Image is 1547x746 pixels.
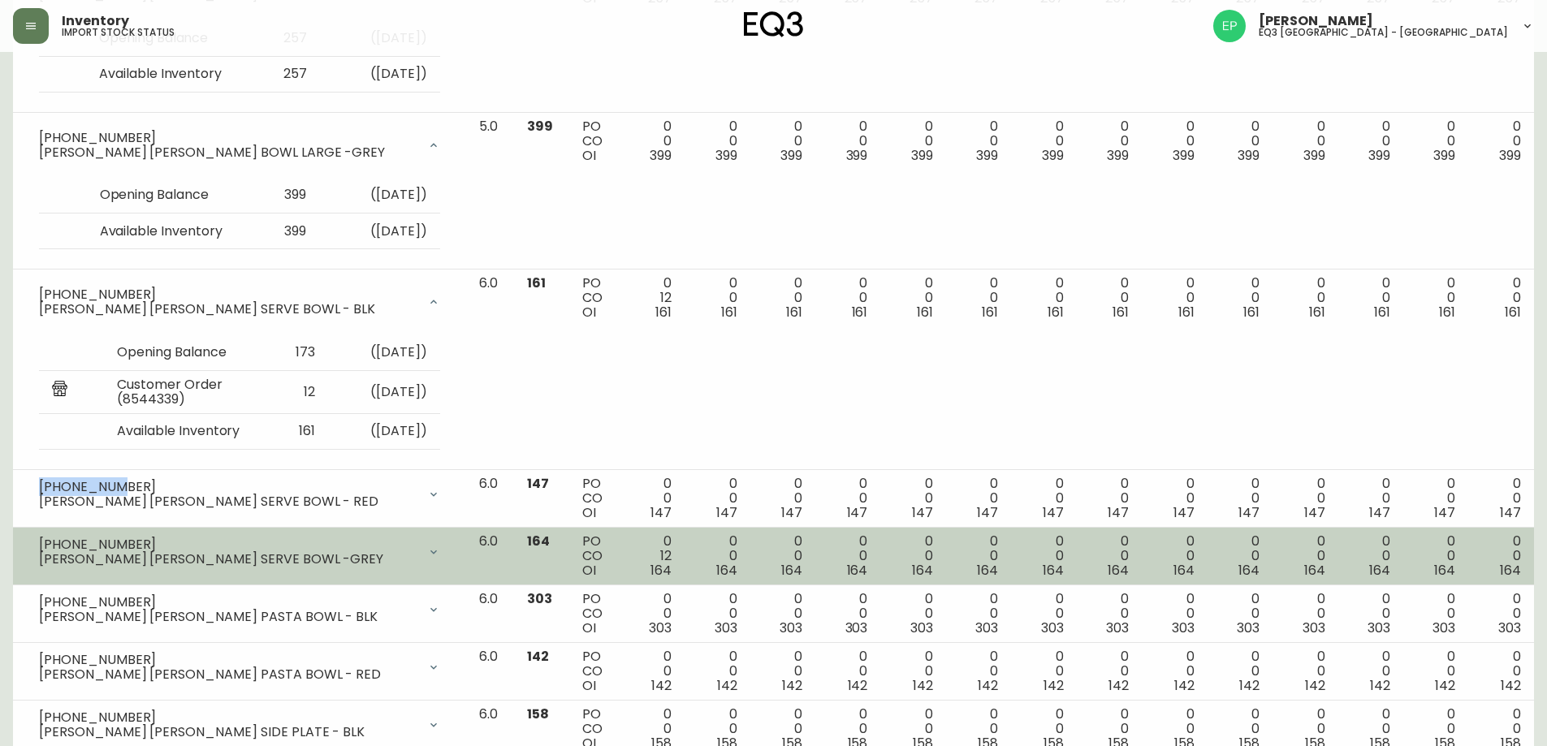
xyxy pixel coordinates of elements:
div: 0 0 [1416,119,1455,163]
div: 0 0 [893,649,932,693]
td: Available Inventory [86,56,248,92]
div: [PHONE_NUMBER] [39,287,417,302]
span: 142 [848,676,868,695]
div: 0 0 [1286,649,1324,693]
span: 161 [527,274,546,292]
div: 0 0 [1090,649,1129,693]
td: Available Inventory [87,213,249,249]
div: 0 0 [1024,534,1063,578]
div: 0 0 [763,276,802,320]
div: 0 0 [1155,119,1194,163]
span: 164 [1173,561,1195,580]
span: 399 [911,146,933,165]
div: 0 0 [1481,592,1521,636]
div: 0 0 [633,119,672,163]
span: 142 [1174,676,1195,695]
div: 0 0 [1221,276,1260,320]
div: 0 0 [893,476,932,520]
div: 0 0 [698,649,737,693]
div: 0 0 [633,592,672,636]
span: 399 [1173,146,1195,165]
td: 399 [249,178,319,213]
div: 0 0 [1024,592,1063,636]
div: 0 0 [1416,476,1455,520]
span: 161 [1048,303,1064,321]
span: 147 [1238,503,1260,522]
div: 0 0 [1286,119,1324,163]
span: 303 [1041,619,1064,637]
img: edb0eb29d4ff191ed42d19acdf48d771 [1213,10,1246,42]
h5: import stock status [62,28,175,37]
span: 161 [1439,303,1455,321]
div: 0 0 [698,476,737,520]
span: 399 [1303,146,1325,165]
span: 161 [1178,303,1195,321]
span: 303 [527,589,552,608]
div: 0 0 [959,276,998,320]
td: 6.0 [466,643,514,701]
td: ( [DATE] ) [320,56,439,92]
div: 0 0 [763,592,802,636]
div: 0 0 [1286,276,1324,320]
span: 161 [852,303,868,321]
span: 164 [781,561,802,580]
span: 303 [780,619,802,637]
span: 399 [1433,146,1455,165]
span: 147 [1369,503,1390,522]
span: [PERSON_NAME] [1259,15,1373,28]
div: [PERSON_NAME] [PERSON_NAME] BOWL LARGE -GREY [39,145,417,160]
div: 0 0 [1155,476,1194,520]
td: ( [DATE] ) [319,178,440,213]
td: 399 [249,213,319,249]
div: 0 0 [1286,476,1324,520]
div: 0 0 [1155,649,1194,693]
span: OI [582,561,596,580]
div: [PHONE_NUMBER] [39,595,417,610]
span: 164 [1043,561,1064,580]
div: 0 0 [1481,276,1521,320]
div: PO CO [582,592,606,636]
div: 0 0 [1416,592,1455,636]
div: 0 0 [1350,476,1389,520]
span: 164 [847,561,868,580]
div: 0 0 [1155,276,1194,320]
div: PO CO [582,119,606,163]
td: 6.0 [466,270,514,470]
span: 142 [782,676,802,695]
td: 6.0 [466,585,514,643]
span: 147 [650,503,672,522]
div: 0 0 [1416,276,1455,320]
div: [PERSON_NAME] [PERSON_NAME] SIDE PLATE - BLK [39,725,417,740]
div: 0 0 [1221,649,1260,693]
td: 6.0 [466,528,514,585]
td: ( [DATE] ) [319,213,440,249]
div: 0 0 [893,534,932,578]
div: 0 0 [1024,476,1063,520]
td: 161 [266,413,328,449]
div: 0 0 [1090,592,1129,636]
td: 257 [248,56,320,92]
div: 0 0 [698,534,737,578]
span: 303 [1303,619,1325,637]
span: 161 [982,303,998,321]
span: 399 [780,146,802,165]
div: 0 0 [1286,592,1324,636]
span: 303 [1237,619,1260,637]
span: 164 [1108,561,1129,580]
div: 0 0 [1024,276,1063,320]
span: 164 [1500,561,1521,580]
span: 164 [1434,561,1455,580]
span: 147 [977,503,998,522]
span: 399 [650,146,672,165]
td: ( [DATE] ) [328,413,440,449]
span: 399 [1107,146,1129,165]
span: 161 [917,303,933,321]
div: 0 0 [1090,476,1129,520]
span: 147 [1108,503,1129,522]
span: 147 [847,503,868,522]
td: ( [DATE] ) [328,334,440,370]
td: 173 [266,334,328,370]
div: 0 0 [1221,592,1260,636]
div: [PHONE_NUMBER][PERSON_NAME] [PERSON_NAME] SERVE BOWL - RED [26,476,453,512]
div: [PHONE_NUMBER][PERSON_NAME] [PERSON_NAME] BOWL LARGE -GREY [26,119,453,171]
